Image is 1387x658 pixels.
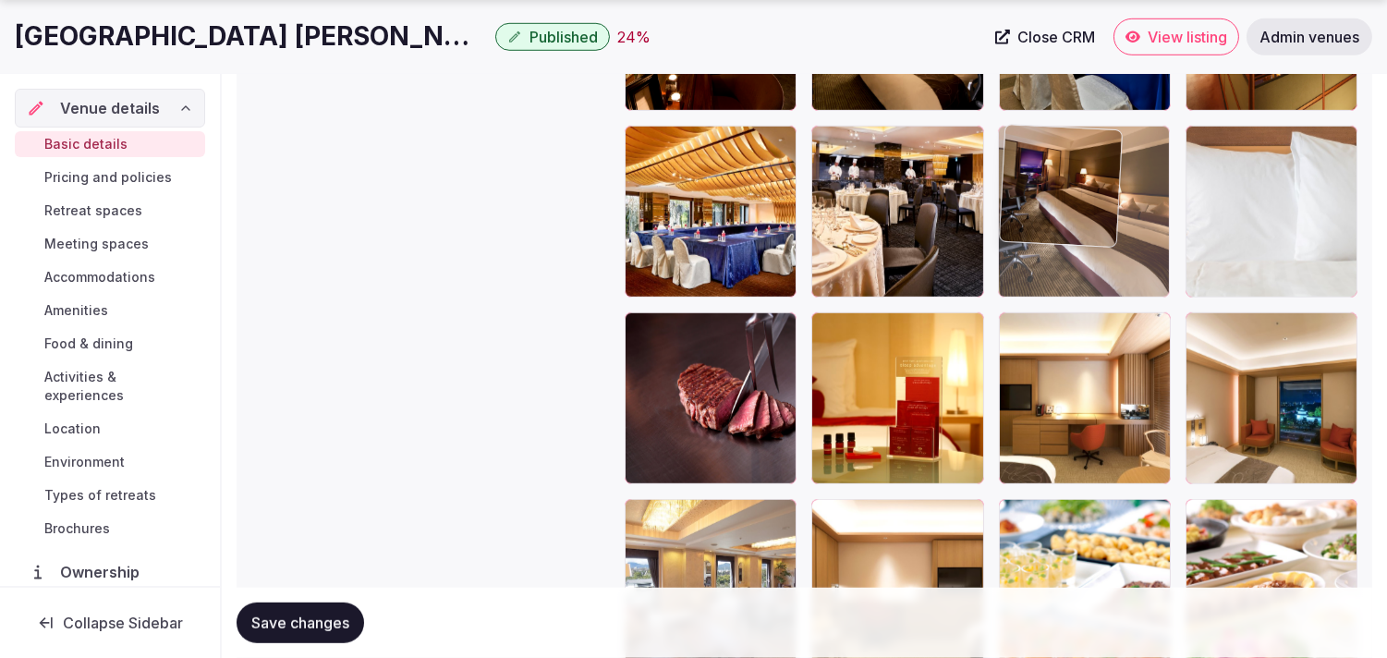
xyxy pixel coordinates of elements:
[1017,28,1095,46] span: Close CRM
[15,553,205,591] a: Ownership
[1186,312,1357,484] div: KSTNA_5246917419_P.jpg
[1259,28,1359,46] span: Admin venues
[617,26,651,48] button: 24%
[1247,18,1372,55] a: Admin venues
[625,312,797,484] div: KSTNA_6075330566_P.jpg
[15,131,205,157] a: Basic details
[617,26,651,48] div: 24 %
[15,298,205,323] a: Amenities
[15,264,205,290] a: Accommodations
[44,453,125,471] span: Environment
[251,614,349,632] span: Save changes
[44,335,133,353] span: Food & dining
[15,164,205,190] a: Pricing and policies
[15,449,205,475] a: Environment
[1113,18,1239,55] a: View listing
[15,603,205,643] button: Collapse Sidebar
[984,18,1106,55] a: Close CRM
[1148,28,1227,46] span: View listing
[1186,126,1357,298] div: KSTNA_6952724242_P.jpg
[15,364,205,408] a: Activities & experiences
[15,231,205,257] a: Meeting spaces
[999,312,1171,484] div: KSTNA_5246917387_P.jpg
[625,126,797,298] div: KSTNA_4952892354_P.jpg
[811,312,983,484] div: KSTNA_1915454442_P.jpg
[15,516,205,542] a: Brochures
[44,135,128,153] span: Basic details
[811,126,983,298] div: KSTNA_4952884974_P.jpg
[15,18,488,55] h1: [GEOGRAPHIC_DATA] [PERSON_NAME] [GEOGRAPHIC_DATA]
[63,614,183,632] span: Collapse Sidebar
[44,486,156,505] span: Types of retreats
[44,519,110,538] span: Brochures
[15,198,205,224] a: Retreat spaces
[237,603,364,643] button: Save changes
[1000,125,1122,247] img: KSTNA_4070473809_P.jpg
[15,482,205,508] a: Types of retreats
[44,201,142,220] span: Retreat spaces
[60,561,147,583] span: Ownership
[60,97,160,119] span: Venue details
[44,368,198,405] span: Activities & experiences
[998,126,1170,298] div: KSTNA_4070473809_P.jpg
[15,416,205,442] a: Location
[44,420,101,438] span: Location
[529,28,598,46] span: Published
[495,23,610,51] button: Published
[44,268,155,286] span: Accommodations
[44,168,172,187] span: Pricing and policies
[44,235,149,253] span: Meeting spaces
[15,331,205,357] a: Food & dining
[44,301,108,320] span: Amenities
